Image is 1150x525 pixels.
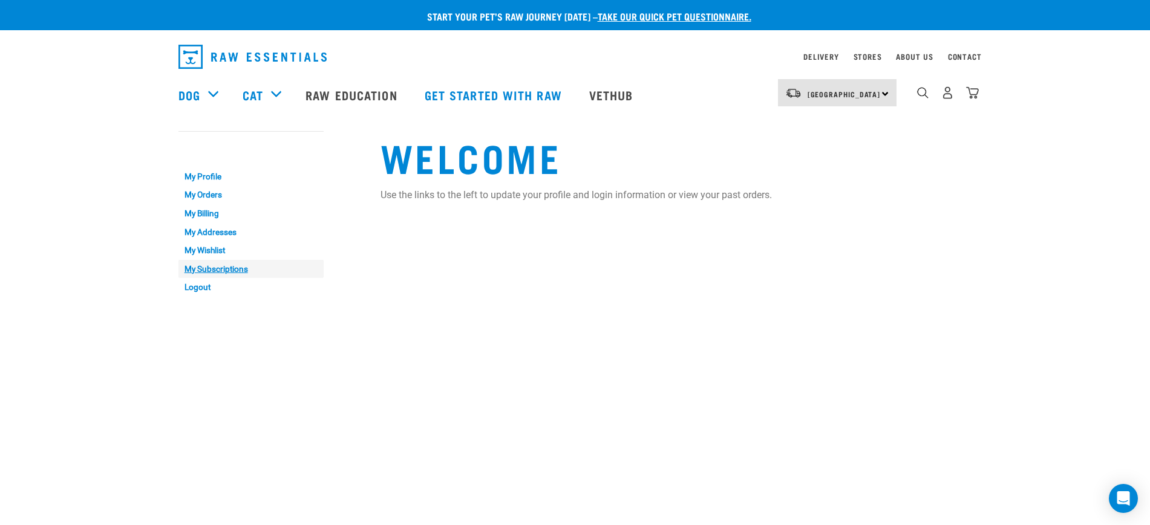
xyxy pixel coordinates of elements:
a: Get started with Raw [413,71,577,119]
img: Raw Essentials Logo [178,45,327,69]
div: Open Intercom Messenger [1109,484,1138,513]
a: My Subscriptions [178,260,324,279]
img: van-moving.png [785,88,802,98]
a: My Account [178,143,237,149]
p: Use the links to the left to update your profile and login information or view your past orders. [381,188,972,202]
img: home-icon@2x.png [966,86,979,99]
a: Delivery [803,54,838,59]
a: Cat [243,86,263,104]
a: Stores [854,54,882,59]
a: My Profile [178,167,324,186]
a: Raw Education [293,71,412,119]
a: My Addresses [178,223,324,242]
img: home-icon-1@2x.png [917,87,929,98]
a: About Us [896,54,933,59]
nav: dropdown navigation [169,40,982,74]
a: Vethub [577,71,649,119]
h1: Welcome [381,135,972,178]
span: [GEOGRAPHIC_DATA] [808,92,881,96]
a: My Billing [178,204,324,223]
a: take our quick pet questionnaire. [598,13,751,19]
a: Contact [948,54,982,59]
a: My Orders [178,186,324,205]
a: Dog [178,86,200,104]
a: Logout [178,278,324,297]
img: user.png [941,86,954,99]
a: My Wishlist [178,241,324,260]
